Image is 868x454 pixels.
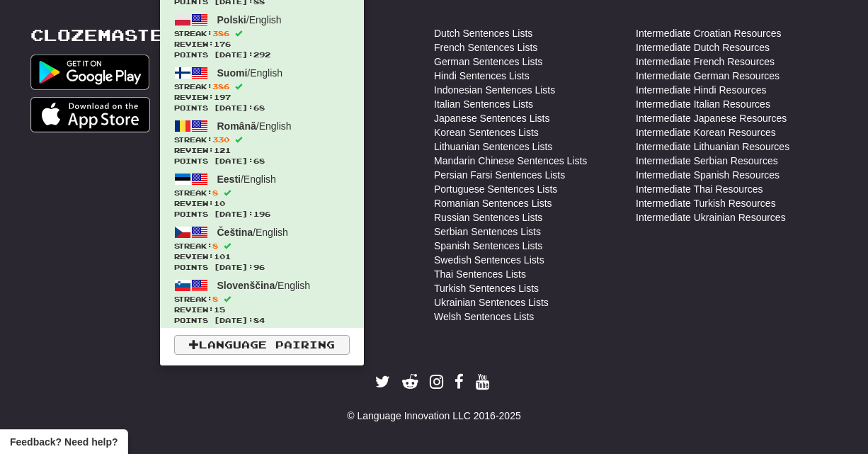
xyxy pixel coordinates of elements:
a: Language Pairing [174,335,350,355]
a: Dutch Sentences Lists [434,26,532,40]
span: 8 [212,295,218,303]
a: Lithuanian Sentences Lists [434,140,552,154]
span: Points [DATE]: 84 [174,315,350,326]
span: Points [DATE]: 292 [174,50,350,60]
a: Italian Sentences Lists [434,97,533,111]
span: Streak: [174,135,350,145]
a: Suomi/EnglishStreak:386 Review:197Points [DATE]:68 [160,62,364,115]
span: Streak: [174,81,350,92]
span: Review: 101 [174,251,350,262]
span: / English [217,227,288,238]
span: Review: 121 [174,145,350,156]
span: Review: 15 [174,305,350,315]
img: Get it on App Store [30,97,150,132]
span: Eesti [217,174,241,185]
span: Points [DATE]: 68 [174,103,350,113]
a: Swedish Sentences Lists [434,253,544,267]
a: Welsh Sentences Lists [434,310,534,324]
span: 8 [212,242,218,250]
span: Points [DATE]: 196 [174,209,350,220]
a: Clozemaster [30,26,177,44]
span: Streak: [174,241,350,251]
span: 330 [212,135,229,144]
a: Čeština/EnglishStreak:8 Review:101Points [DATE]:96 [160,222,364,275]
span: 8 [212,188,218,197]
span: / English [217,280,311,291]
a: Turkish Sentences Lists [434,281,539,295]
span: Streak: [174,188,350,198]
a: Hindi Sentences Lists [434,69,530,83]
a: Romanian Sentences Lists [434,196,552,210]
a: Korean Sentences Lists [434,125,539,140]
span: Polski [217,14,246,25]
a: Persian Farsi Sentences Lists [434,168,565,182]
span: Suomi [217,67,248,79]
a: Intermediate Dutch Resources [636,40,770,55]
span: Čeština [217,227,253,238]
a: Slovenščina/EnglishStreak:8 Review:15Points [DATE]:84 [160,275,364,328]
a: Eesti/EnglishStreak:8 Review:10Points [DATE]:196 [160,169,364,222]
a: Intermediate Thai Resources [636,182,763,196]
span: / English [217,120,292,132]
a: Russian Sentences Lists [434,210,542,225]
a: Serbian Sentences Lists [434,225,541,239]
a: Intermediate Italian Resources [636,97,770,111]
a: Japanese Sentences Lists [434,111,549,125]
span: 386 [212,29,229,38]
a: Română/EnglishStreak:330 Review:121Points [DATE]:68 [160,115,364,169]
a: Indonesian Sentences Lists [434,83,555,97]
a: Ukrainian Sentences Lists [434,295,549,310]
a: Intermediate Croatian Resources [636,26,781,40]
span: Streak: [174,294,350,305]
a: Intermediate Serbian Resources [636,154,778,168]
a: Spanish Sentences Lists [434,239,542,253]
div: © Language Innovation LLC 2016-2025 [30,409,838,423]
span: Review: 10 [174,198,350,209]
span: Review: 197 [174,92,350,103]
a: French Sentences Lists [434,40,537,55]
a: Intermediate Ukrainian Resources [636,210,786,225]
span: / English [217,174,276,185]
span: Points [DATE]: 68 [174,156,350,166]
span: Slovenščina [217,280,275,291]
a: Intermediate French Resources [636,55,775,69]
a: Intermediate Korean Resources [636,125,776,140]
a: Mandarin Chinese Sentences Lists [434,154,587,168]
span: Open feedback widget [10,435,118,449]
a: Portuguese Sentences Lists [434,182,557,196]
span: / English [217,67,283,79]
a: Intermediate Japanese Resources [636,111,787,125]
span: Review: 176 [174,39,350,50]
a: Intermediate German Resources [636,69,780,83]
a: Intermediate Lithuanian Resources [636,140,789,154]
a: Intermediate Turkish Resources [636,196,776,210]
span: Română [217,120,256,132]
a: Polski/EnglishStreak:386 Review:176Points [DATE]:292 [160,9,364,62]
span: / English [217,14,282,25]
a: Thai Sentences Lists [434,267,526,281]
a: Intermediate Spanish Resources [636,168,780,182]
span: Streak: [174,28,350,39]
span: Points [DATE]: 96 [174,262,350,273]
a: German Sentences Lists [434,55,542,69]
img: Get it on Google Play [30,55,149,90]
span: 386 [212,82,229,91]
a: Intermediate Hindi Resources [636,83,766,97]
